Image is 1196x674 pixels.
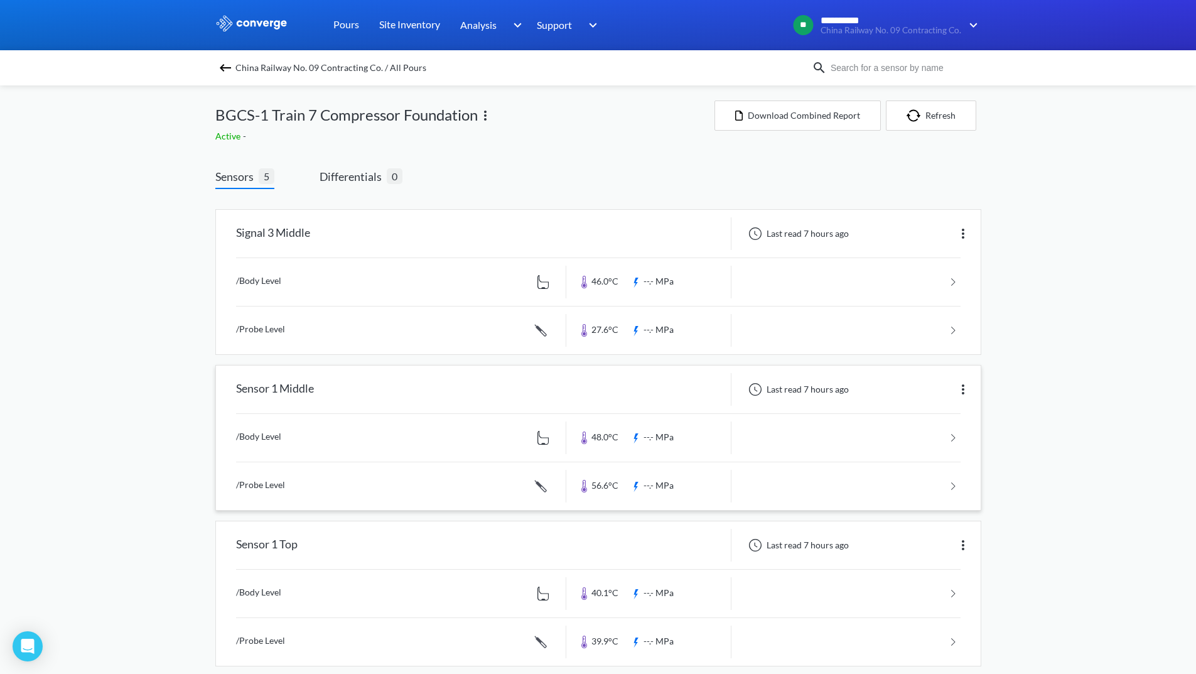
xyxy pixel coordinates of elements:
[243,131,249,141] span: -
[714,101,881,131] button: Download Combined Report
[956,538,971,553] img: more.svg
[218,60,233,75] img: backspace.svg
[460,17,497,33] span: Analysis
[907,109,925,122] img: icon-refresh.svg
[478,108,493,123] img: more.svg
[215,168,259,185] span: Sensors
[537,17,572,33] span: Support
[812,60,827,75] img: icon-search.svg
[821,26,961,35] span: China Railway No. 09 Contracting Co.
[505,18,525,33] img: downArrow.svg
[236,529,298,562] div: Sensor 1 Top
[956,226,971,241] img: more.svg
[581,18,601,33] img: downArrow.svg
[741,382,853,397] div: Last read 7 hours ago
[741,226,853,241] div: Last read 7 hours ago
[215,103,478,127] span: BGCS-1 Train 7 Compressor Foundation
[735,111,743,121] img: icon-file.svg
[236,217,310,250] div: Signal 3 Middle
[236,373,314,406] div: Sensor 1 Middle
[886,101,976,131] button: Refresh
[741,538,853,553] div: Last read 7 hours ago
[259,168,274,184] span: 5
[235,59,426,77] span: China Railway No. 09 Contracting Co. / All Pours
[215,15,288,31] img: logo_ewhite.svg
[827,61,979,75] input: Search for a sensor by name
[961,18,981,33] img: downArrow.svg
[215,131,243,141] span: Active
[13,631,43,661] div: Open Intercom Messenger
[387,168,402,184] span: 0
[320,168,387,185] span: Differentials
[956,382,971,397] img: more.svg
